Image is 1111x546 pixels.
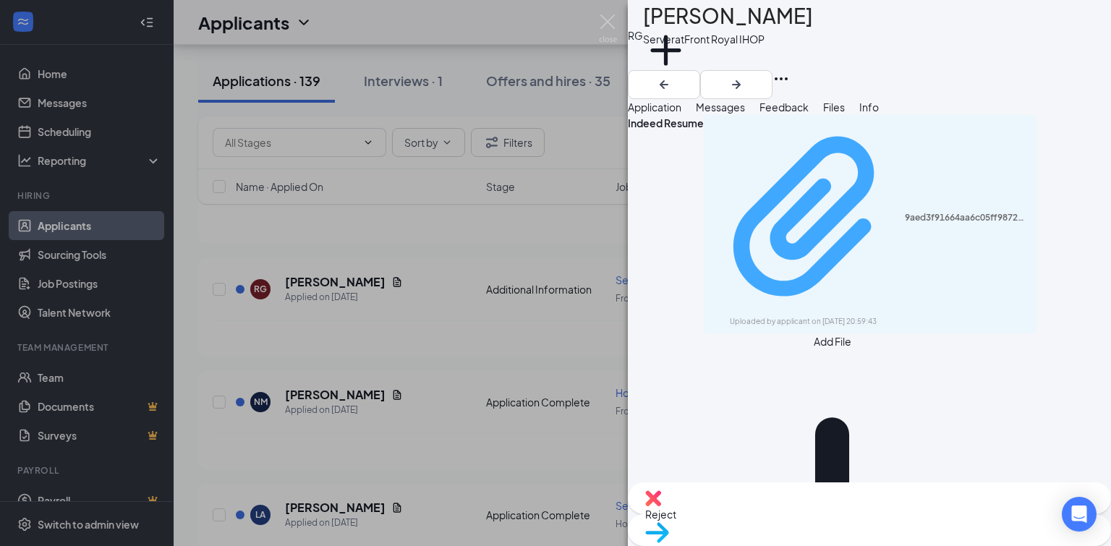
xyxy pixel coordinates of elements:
[643,27,689,89] button: PlusAdd a tag
[1062,497,1097,532] div: Open Intercom Messenger
[696,101,745,114] span: Messages
[772,70,790,88] svg: Ellipses
[628,70,700,99] button: ArrowLeftNew
[628,101,681,114] span: Application
[645,508,676,521] span: Reject
[643,27,689,73] svg: Plus
[859,101,879,114] span: Info
[905,212,1029,223] div: 9aed3f91664aa6c05ff9872d3db15623.pdf
[700,70,772,99] button: ArrowRight
[628,115,704,333] div: Indeed Resume
[712,121,1028,327] a: Paperclip9aed3f91664aa6c05ff9872d3db15623.pdfUploaded by applicant on [DATE] 20:59:43
[643,32,813,46] div: Server at Front Royal IHOP
[655,76,673,93] svg: ArrowLeftNew
[628,27,643,43] div: RG
[712,121,905,314] svg: Paperclip
[823,101,845,114] span: Files
[730,316,947,328] div: Uploaded by applicant on [DATE] 20:59:43
[759,101,809,114] span: Feedback
[728,76,745,93] svg: ArrowRight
